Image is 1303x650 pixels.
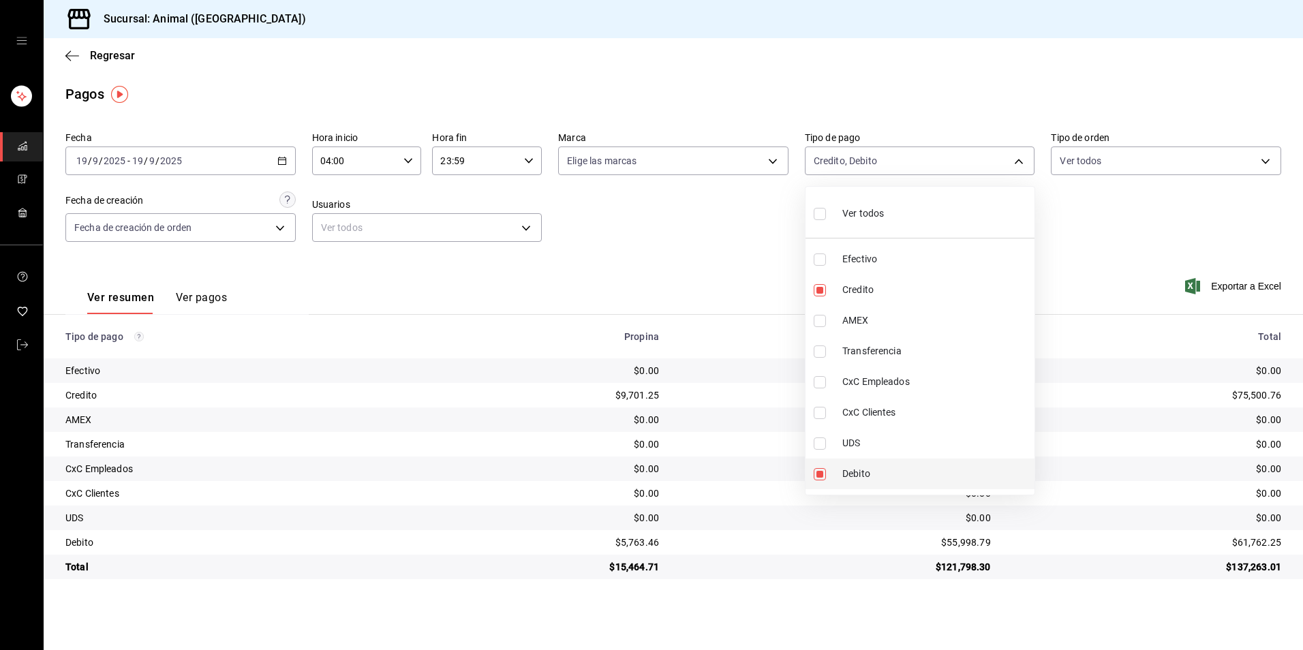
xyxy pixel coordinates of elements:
span: Debito [842,467,1029,481]
span: CxC Empleados [842,375,1029,389]
span: AMEX [842,313,1029,328]
span: CxC Clientes [842,405,1029,420]
span: Efectivo [842,252,1029,266]
span: Ver todos [842,206,884,221]
span: Credito [842,283,1029,297]
span: Transferencia [842,344,1029,358]
span: UDS [842,436,1029,450]
img: Tooltip marker [111,86,128,103]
